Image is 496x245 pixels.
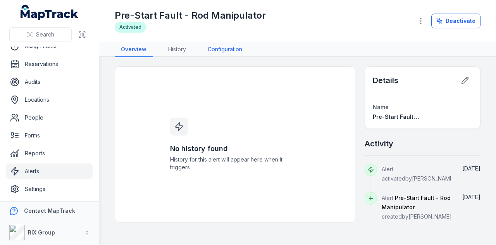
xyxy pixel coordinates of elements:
[365,138,393,149] h2: Activity
[6,110,93,125] a: People
[431,14,480,28] button: Deactivate
[6,181,93,197] a: Settings
[9,27,72,42] button: Search
[462,194,480,200] time: 22/05/2025, 11:15:20 am
[170,156,300,171] span: History for this alert will appear here when it triggers
[373,75,398,86] h2: Details
[115,9,266,22] h1: Pre-Start Fault - Rod Manipulator
[6,56,93,72] a: Reservations
[115,42,153,57] a: Overview
[21,5,79,20] a: MapTrack
[115,22,146,33] div: Activated
[201,42,248,57] a: Configuration
[462,165,480,172] time: 22/05/2025, 11:19:41 am
[6,163,93,179] a: Alerts
[28,229,55,236] strong: RIX Group
[382,195,452,220] span: Alert created by [PERSON_NAME]
[6,92,93,108] a: Locations
[462,194,480,200] span: [DATE]
[170,143,300,154] h3: No history found
[382,166,455,182] span: Alert activated by [PERSON_NAME]
[6,128,93,143] a: Forms
[36,31,54,38] span: Search
[6,146,93,161] a: Reports
[162,42,192,57] a: History
[382,195,451,210] span: Pre-Start Fault - Rod Manipulator
[373,113,465,120] span: Pre-Start Fault - Rod Manipulator
[24,207,75,214] strong: Contact MapTrack
[373,104,389,110] span: Name
[6,74,93,90] a: Audits
[462,165,480,172] span: [DATE]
